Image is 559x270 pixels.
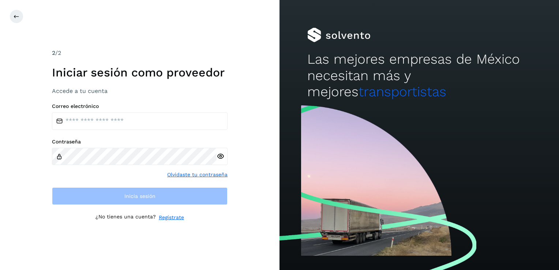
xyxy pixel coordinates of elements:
a: Regístrate [159,214,184,221]
p: ¿No tienes una cuenta? [95,214,156,221]
label: Correo electrónico [52,103,228,109]
h2: Las mejores empresas de México necesitan más y mejores [307,51,531,100]
h1: Iniciar sesión como proveedor [52,65,228,79]
a: Olvidaste tu contraseña [167,171,228,179]
button: Inicia sesión [52,187,228,205]
span: transportistas [359,84,446,100]
label: Contraseña [52,139,228,145]
span: 2 [52,49,55,56]
div: /2 [52,49,228,57]
h3: Accede a tu cuenta [52,87,228,94]
span: Inicia sesión [124,194,155,199]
